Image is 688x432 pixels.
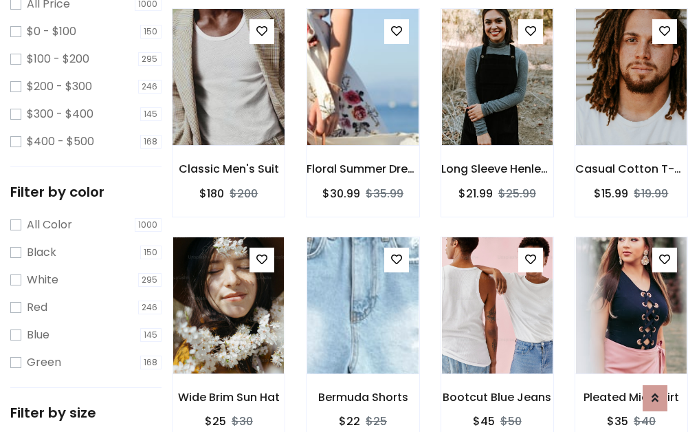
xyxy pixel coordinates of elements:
[199,187,224,200] h6: $180
[498,186,536,202] del: $25.99
[140,107,162,121] span: 145
[205,415,226,428] h6: $25
[441,391,553,404] h6: Bootcut Blue Jeans
[27,327,49,343] label: Blue
[27,106,93,122] label: $300 - $400
[594,187,628,200] h6: $15.99
[232,413,253,429] del: $30
[173,391,285,404] h6: Wide Brim Sun Hat
[140,135,162,149] span: 168
[458,187,493,200] h6: $21.99
[27,23,76,40] label: $0 - $100
[138,273,162,287] span: 295
[27,244,56,261] label: Black
[27,133,94,150] label: $400 - $500
[607,415,628,428] h6: $35
[307,162,419,175] h6: Floral Summer Dress
[339,415,360,428] h6: $22
[27,354,61,371] label: Green
[138,301,162,314] span: 246
[138,52,162,66] span: 295
[230,186,258,202] del: $200
[500,413,522,429] del: $50
[575,162,687,175] h6: Casual Cotton T-Shirt
[140,328,162,342] span: 145
[173,162,285,175] h6: Classic Men's Suit
[441,162,553,175] h6: Long Sleeve Henley T-Shirt
[366,186,403,202] del: $35.99
[634,413,656,429] del: $40
[140,246,162,259] span: 150
[575,391,687,404] h6: Pleated Midi Skirt
[27,217,72,233] label: All Color
[135,218,162,232] span: 1000
[27,51,89,67] label: $100 - $200
[10,184,162,200] h5: Filter by color
[366,413,387,429] del: $25
[140,356,162,369] span: 168
[138,80,162,94] span: 246
[10,404,162,421] h5: Filter by size
[27,272,58,288] label: White
[322,187,360,200] h6: $30.99
[27,78,92,95] label: $200 - $300
[634,186,668,202] del: $19.99
[473,415,495,428] h6: $45
[140,25,162,39] span: 150
[27,299,47,316] label: Red
[307,391,419,404] h6: Bermuda Shorts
